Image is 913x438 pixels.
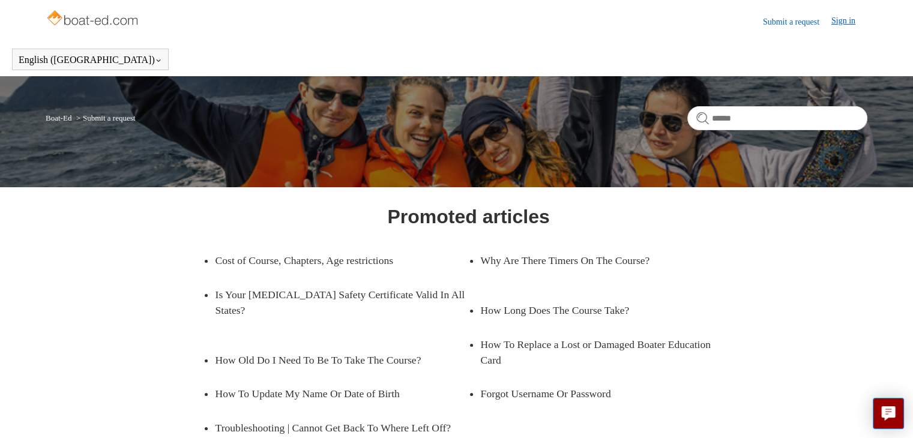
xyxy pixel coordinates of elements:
[46,113,74,122] li: Boat-Ed
[687,106,867,130] input: Search
[46,113,71,122] a: Boat-Ed
[763,16,831,28] a: Submit a request
[215,343,450,377] a: How Old Do I Need To Be To Take The Course?
[873,398,904,429] button: Live chat
[480,244,716,277] a: Why Are There Timers On The Course?
[480,377,716,410] a: Forgot Username Or Password
[46,7,141,31] img: Boat-Ed Help Center home page
[831,14,867,29] a: Sign in
[387,202,549,231] h1: Promoted articles
[480,328,734,377] a: How To Replace a Lost or Damaged Boater Education Card
[215,377,450,410] a: How To Update My Name Or Date of Birth
[215,278,468,328] a: Is Your [MEDICAL_DATA] Safety Certificate Valid In All States?
[74,113,136,122] li: Submit a request
[480,293,716,327] a: How Long Does The Course Take?
[19,55,162,65] button: English ([GEOGRAPHIC_DATA])
[215,244,450,277] a: Cost of Course, Chapters, Age restrictions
